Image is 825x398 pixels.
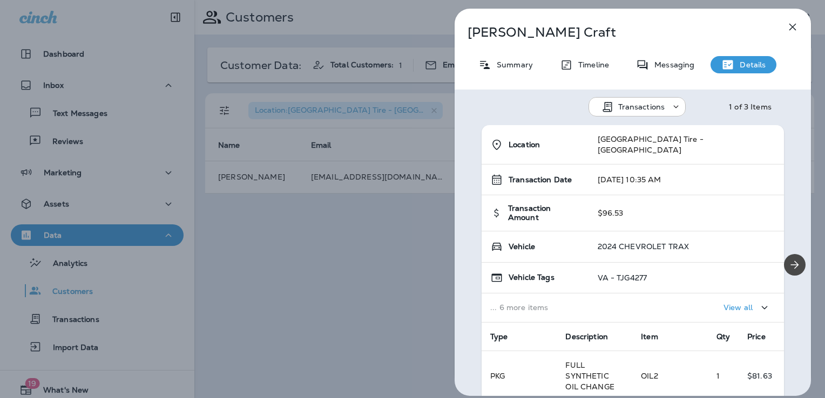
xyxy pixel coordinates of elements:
p: View all [723,303,753,312]
div: 1 of 3 Items [729,102,772,111]
span: Vehicle Tags [509,273,554,282]
span: Vehicle [509,242,535,251]
p: Messaging [649,60,694,69]
p: ... 6 more items [490,303,580,312]
td: $96.53 [589,195,785,231]
span: Type [490,332,508,341]
td: [GEOGRAPHIC_DATA] Tire - [GEOGRAPHIC_DATA] [589,125,785,164]
span: Transaction Date [509,175,572,184]
span: OIL2 [641,371,658,381]
td: [DATE] 10:35 AM [589,164,785,195]
p: Timeline [573,60,609,69]
span: Transaction Amount [508,204,580,222]
p: [PERSON_NAME] Craft [468,25,762,40]
span: 1 [716,371,720,381]
span: Description [565,332,608,341]
p: $81.63 [747,372,775,380]
span: Location [509,140,540,149]
span: Price [747,332,766,341]
span: Qty [716,332,730,341]
button: View all [719,298,775,318]
p: VA - TJG4277 [598,273,647,282]
span: FULL SYNTHETIC OIL CHANGE [565,360,614,392]
p: 2024 CHEVROLET TRAX [598,242,689,251]
button: Next [784,254,806,276]
p: Transactions [618,102,665,111]
p: Details [734,60,766,69]
span: Item [641,332,658,341]
p: Summary [491,60,533,69]
span: PKG [490,371,505,381]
